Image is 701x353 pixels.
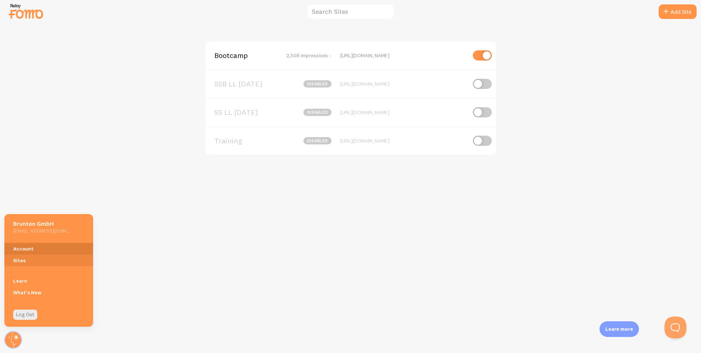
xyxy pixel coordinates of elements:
[13,220,70,228] h5: Brunton GmbH
[340,52,466,59] div: [URL][DOMAIN_NAME]
[8,2,44,20] img: fomo-relay-logo-orange.svg
[4,275,93,287] a: Learn
[340,81,466,87] div: [URL][DOMAIN_NAME]
[303,80,332,88] span: disabled
[13,228,70,234] h5: [EMAIL_ADDRESS][DOMAIN_NAME]
[214,52,273,59] span: Bootcamp
[4,287,93,298] a: What's New
[214,109,273,116] span: SS LL [DATE]
[214,137,273,144] span: Training
[605,326,633,333] p: Learn more
[303,109,332,116] span: disabled
[600,321,639,337] div: Learn more
[13,310,37,320] a: Log Out
[214,81,273,87] span: SSB LL [DATE]
[4,243,93,255] a: Account
[340,137,466,144] div: [URL][DOMAIN_NAME]
[303,137,332,144] span: disabled
[664,317,686,338] iframe: Help Scout Beacon - Open
[286,52,332,59] span: 2,508 Impressions -
[340,109,466,116] div: [URL][DOMAIN_NAME]
[4,255,93,266] a: Sites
